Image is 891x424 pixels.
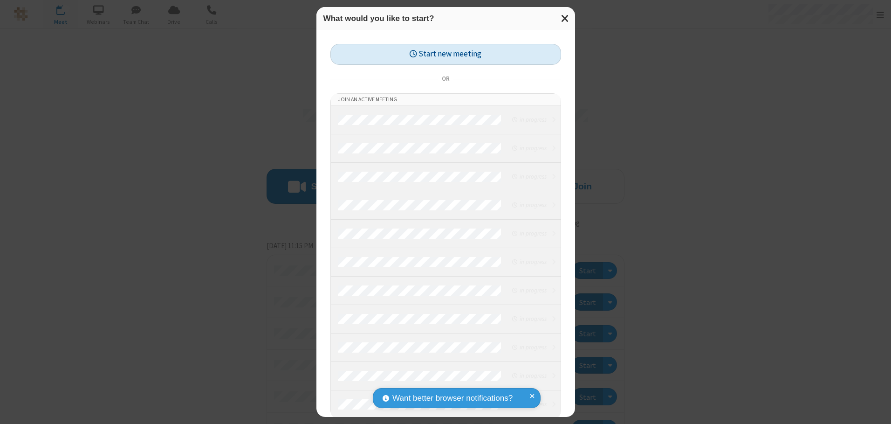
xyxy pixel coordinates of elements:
em: in progress [512,286,546,295]
span: Want better browser notifications? [392,392,513,404]
em: in progress [512,229,546,238]
em: in progress [512,201,546,209]
em: in progress [512,371,546,380]
em: in progress [512,314,546,323]
button: Close modal [555,7,575,30]
button: Start new meeting [330,44,561,65]
span: or [438,72,453,85]
em: in progress [512,115,546,124]
h3: What would you like to start? [323,14,568,23]
em: in progress [512,172,546,181]
em: in progress [512,257,546,266]
li: Join an active meeting [331,94,561,106]
em: in progress [512,343,546,352]
em: in progress [512,144,546,153]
